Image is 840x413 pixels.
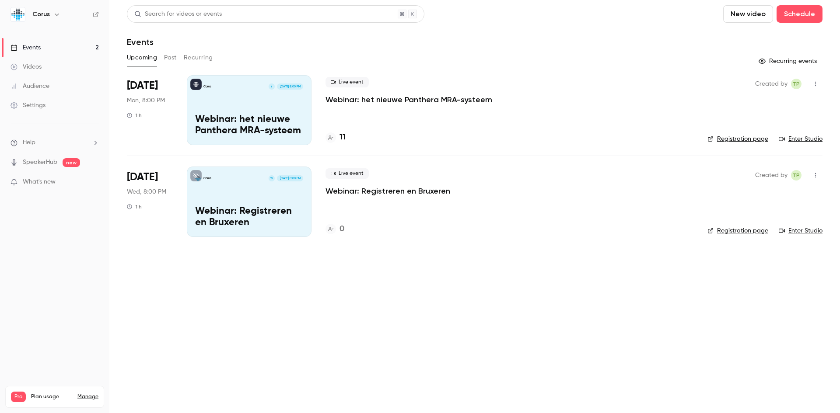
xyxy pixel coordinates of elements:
[11,392,26,402] span: Pro
[195,206,303,229] p: Webinar: Registreren en Bruxeren
[10,138,99,147] li: help-dropdown-opener
[127,51,157,65] button: Upcoming
[23,177,56,187] span: What's new
[777,5,822,23] button: Schedule
[127,112,142,119] div: 1 h
[268,175,275,182] div: W
[755,54,822,68] button: Recurring events
[127,167,173,236] div: Sep 3 Wed, 8:00 PM (Europe/Amsterdam)
[707,135,768,143] a: Registration page
[10,101,45,110] div: Settings
[277,175,303,181] span: [DATE] 8:00 PM
[127,79,158,93] span: [DATE]
[779,226,822,235] a: Enter Studio
[10,62,42,71] div: Videos
[187,75,311,145] a: Webinar: het nieuwe Panthera MRA-systeemCorusI[DATE] 8:00 PMWebinar: het nieuwe Panthera MRA-systeem
[134,10,222,19] div: Search for videos or events
[791,79,801,89] span: Tessa Peters
[268,83,275,90] div: I
[793,170,800,180] span: TP
[707,226,768,235] a: Registration page
[339,223,344,235] h4: 0
[779,135,822,143] a: Enter Studio
[325,94,492,105] a: Webinar: het nieuwe Panthera MRA-systeem
[277,83,303,90] span: [DATE] 8:00 PM
[127,75,173,145] div: Sep 1 Mon, 8:00 PM (Europe/Amsterdam)
[23,138,35,147] span: Help
[325,168,369,179] span: Live event
[203,176,211,180] p: Corus
[10,82,49,90] div: Audience
[127,37,154,47] h1: Events
[755,170,787,180] span: Created by
[63,158,80,167] span: new
[10,43,41,52] div: Events
[127,96,165,105] span: Mon, 8:00 PM
[755,79,787,89] span: Created by
[187,167,311,236] a: Webinar: Registreren en BruxerenCorusW[DATE] 8:00 PMWebinar: Registreren en Bruxeren
[32,10,50,19] h6: Corus
[127,170,158,184] span: [DATE]
[793,79,800,89] span: TP
[203,84,211,89] p: Corus
[791,170,801,180] span: Tessa Peters
[325,186,450,196] a: Webinar: Registreren en Bruxeren
[339,132,346,143] h4: 11
[23,158,57,167] a: SpeakerHub
[325,132,346,143] a: 11
[77,393,98,400] a: Manage
[31,393,72,400] span: Plan usage
[723,5,773,23] button: New video
[325,223,344,235] a: 0
[164,51,177,65] button: Past
[127,203,142,210] div: 1 h
[11,7,25,21] img: Corus
[127,187,166,196] span: Wed, 8:00 PM
[184,51,213,65] button: Recurring
[195,114,303,137] p: Webinar: het nieuwe Panthera MRA-systeem
[325,77,369,87] span: Live event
